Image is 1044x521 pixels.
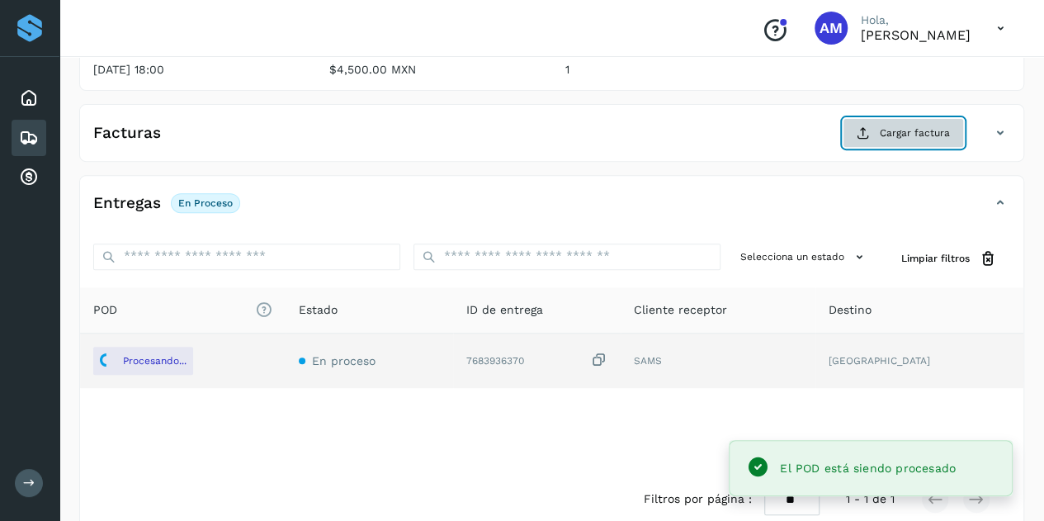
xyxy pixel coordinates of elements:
button: Cargar factura [843,118,964,148]
p: $4,500.00 MXN [329,63,539,77]
span: POD [93,301,272,319]
button: Selecciona un estado [734,244,875,271]
h4: Facturas [93,124,161,143]
div: EntregasEn proceso [80,189,1023,230]
p: En proceso [178,197,233,209]
div: FacturasCargar factura [80,118,1023,161]
td: SAMS [621,334,815,388]
div: Inicio [12,80,46,116]
p: 1 [565,63,775,77]
span: ID de entrega [466,301,543,319]
td: [GEOGRAPHIC_DATA] [815,334,1023,388]
div: Cuentas por cobrar [12,159,46,196]
p: Angele Monserrat Manriquez Bisuett [861,27,971,43]
span: El POD está siendo procesado [780,462,956,475]
div: Embarques [12,120,46,156]
span: Limpiar filtros [901,251,970,266]
span: Cargar factura [880,126,950,140]
button: Procesando... [93,347,193,375]
p: Procesando... [123,355,187,367]
span: 1 - 1 de 1 [846,490,895,508]
h4: Entregas [93,194,161,213]
span: Filtros por página : [643,490,751,508]
p: [DATE] 18:00 [93,63,303,77]
button: Limpiar filtros [888,244,1010,274]
span: Estado [299,301,338,319]
div: 7683936370 [466,352,607,369]
span: En proceso [312,354,376,367]
span: Destino [829,301,872,319]
span: Cliente receptor [634,301,727,319]
p: Hola, [861,13,971,27]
